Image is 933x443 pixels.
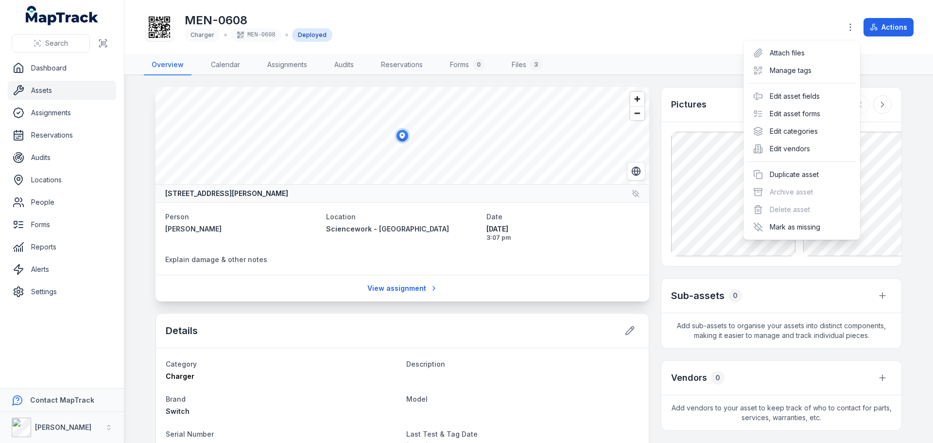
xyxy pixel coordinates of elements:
div: Duplicate asset [747,166,856,183]
div: Edit asset forms [747,105,856,123]
div: Attach files [747,44,856,62]
div: Edit categories [747,123,856,140]
div: Manage tags [747,62,856,79]
div: Edit vendors [747,140,856,158]
div: Edit asset fields [747,88,856,105]
div: Archive asset [747,183,856,201]
div: Delete asset [747,201,856,218]
div: Mark as missing [747,218,856,236]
